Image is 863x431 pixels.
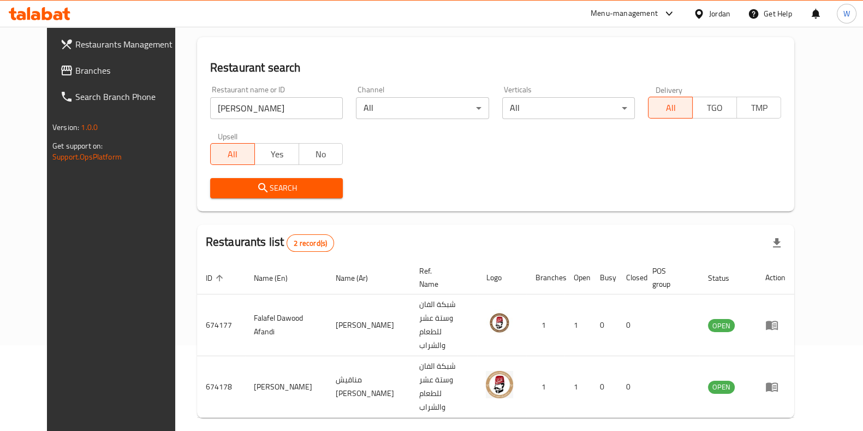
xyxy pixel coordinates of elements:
[708,381,735,393] span: OPEN
[526,261,564,294] th: Branches
[245,356,327,418] td: [PERSON_NAME]
[197,356,245,418] td: 674178
[843,8,850,20] span: W
[336,271,382,285] span: Name (Ar)
[210,143,255,165] button: All
[218,132,238,140] label: Upsell
[564,261,591,294] th: Open
[327,294,410,356] td: [PERSON_NAME]
[52,139,103,153] span: Get support on:
[708,271,743,285] span: Status
[617,356,643,418] td: 0
[419,264,464,291] span: Ref. Name
[757,261,794,294] th: Action
[591,261,617,294] th: Busy
[486,371,513,398] img: Manakeesh Dawood Afandi
[75,38,182,51] span: Restaurants Management
[197,294,245,356] td: 674177
[564,356,591,418] td: 1
[210,97,343,119] input: Search for restaurant name or ID..
[653,100,688,116] span: All
[254,271,302,285] span: Name (En)
[51,31,191,57] a: Restaurants Management
[287,238,334,249] span: 2 record(s)
[502,97,635,119] div: All
[692,97,737,119] button: TGO
[210,60,781,76] h2: Restaurant search
[206,234,334,252] h2: Restaurants list
[254,143,299,165] button: Yes
[410,294,477,356] td: شبكة الفان وستة عشر للطعام والشراب
[486,309,513,336] img: Falafel Dawood Afandi
[591,294,617,356] td: 0
[741,100,777,116] span: TMP
[215,146,251,162] span: All
[197,261,794,418] table: enhanced table
[477,261,526,294] th: Logo
[81,120,98,134] span: 1.0.0
[526,356,564,418] td: 1
[210,178,343,198] button: Search
[591,7,658,20] div: Menu-management
[765,318,785,332] div: Menu
[708,381,735,394] div: OPEN
[697,100,733,116] span: TGO
[736,97,781,119] button: TMP
[327,356,410,418] td: مناقيش [PERSON_NAME]
[52,150,122,164] a: Support.OpsPlatform
[564,294,591,356] td: 1
[652,264,686,291] span: POS group
[52,120,79,134] span: Version:
[206,271,227,285] span: ID
[764,230,790,256] div: Export file
[356,97,489,119] div: All
[259,146,295,162] span: Yes
[75,64,182,77] span: Branches
[708,320,735,332] span: OPEN
[75,90,182,103] span: Search Branch Phone
[617,261,643,294] th: Closed
[219,181,335,195] span: Search
[648,97,693,119] button: All
[617,294,643,356] td: 0
[303,146,339,162] span: No
[656,86,683,93] label: Delivery
[245,294,327,356] td: Falafel Dawood Afandi
[287,234,334,252] div: Total records count
[51,84,191,110] a: Search Branch Phone
[526,294,564,356] td: 1
[51,57,191,84] a: Branches
[591,356,617,418] td: 0
[410,356,477,418] td: شبكة الفان وستة عشر للطعام والشراب
[765,380,785,393] div: Menu
[709,8,730,20] div: Jordan
[299,143,343,165] button: No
